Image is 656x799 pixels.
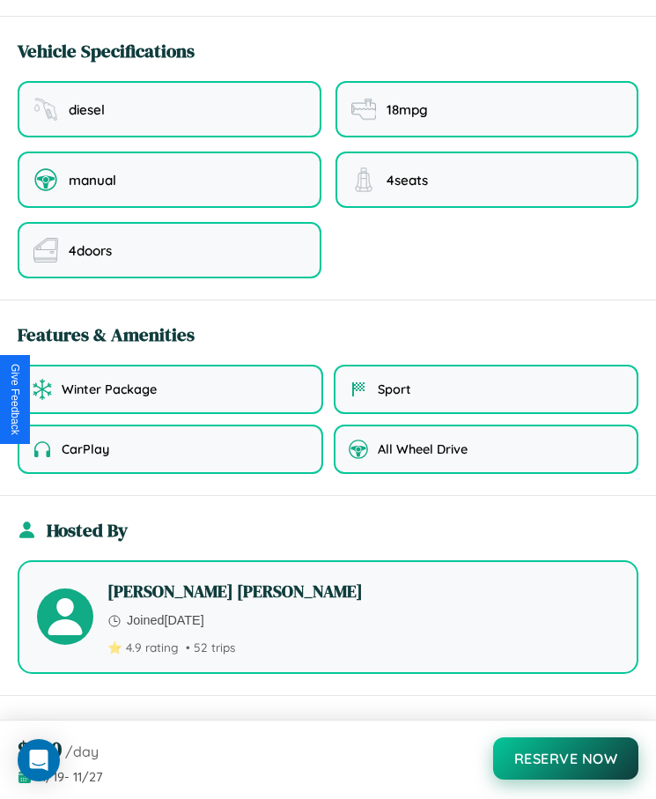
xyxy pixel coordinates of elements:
[493,737,639,780] button: Reserve Now
[186,640,235,655] span: • 52 trips
[18,322,195,347] h3: Features & Amenities
[387,101,428,118] span: 18 mpg
[65,743,99,760] span: /day
[18,38,195,63] h3: Vehicle Specifications
[9,364,21,435] div: Give Feedback
[37,769,103,785] span: 11 / 19 - 11 / 27
[33,97,58,122] img: fuel type
[33,238,58,263] img: doors
[387,172,428,189] span: 4 seats
[351,167,376,192] img: seating
[18,739,60,781] div: Open Intercom Messenger
[62,441,109,457] span: CarPlay
[107,640,179,655] span: ⭐ 4.9 rating
[47,517,128,543] h3: Hosted By
[62,381,157,397] span: Winter Package
[69,242,112,259] span: 4 doors
[378,441,468,457] span: All Wheel Drive
[378,381,411,397] span: Sport
[107,610,619,633] p: Joined [DATE]
[351,97,376,122] img: fuel efficiency
[18,735,62,764] span: $ 200
[69,101,105,118] span: diesel
[69,172,116,189] span: manual
[107,580,619,603] h4: [PERSON_NAME] [PERSON_NAME]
